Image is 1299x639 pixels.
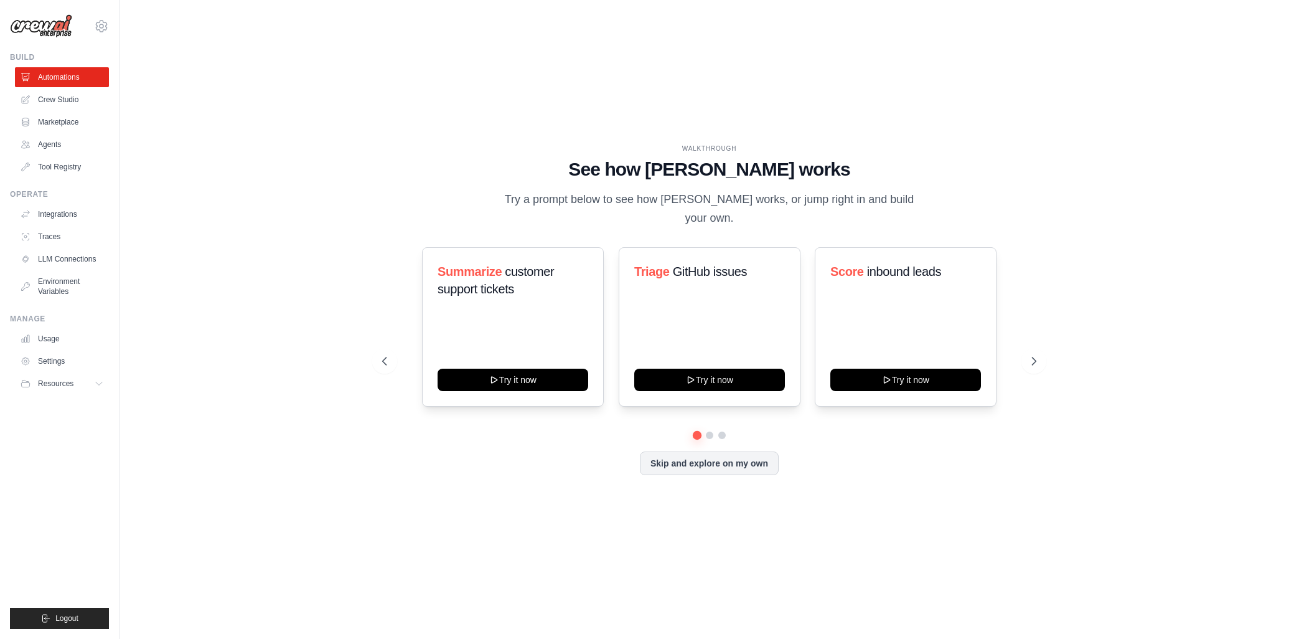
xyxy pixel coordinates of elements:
[438,265,554,296] span: customer support tickets
[830,369,981,391] button: Try it now
[15,227,109,247] a: Traces
[10,52,109,62] div: Build
[15,90,109,110] a: Crew Studio
[382,144,1036,153] div: WALKTHROUGH
[15,374,109,394] button: Resources
[10,14,72,38] img: Logo
[10,189,109,199] div: Operate
[15,157,109,177] a: Tool Registry
[438,369,588,391] button: Try it now
[438,265,502,278] span: Summarize
[634,265,670,278] span: Triage
[15,135,109,154] a: Agents
[15,272,109,301] a: Environment Variables
[830,265,864,278] span: Score
[10,314,109,324] div: Manage
[15,112,109,132] a: Marketplace
[500,191,919,227] p: Try a prompt below to see how [PERSON_NAME] works, or jump right in and build your own.
[867,265,941,278] span: inbound leads
[640,452,779,475] button: Skip and explore on my own
[10,608,109,629] button: Logout
[672,265,746,278] span: GitHub issues
[382,158,1036,181] h1: See how [PERSON_NAME] works
[38,379,73,389] span: Resources
[55,613,78,623] span: Logout
[15,204,109,224] a: Integrations
[634,369,785,391] button: Try it now
[15,67,109,87] a: Automations
[15,351,109,371] a: Settings
[15,249,109,269] a: LLM Connections
[15,329,109,349] a: Usage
